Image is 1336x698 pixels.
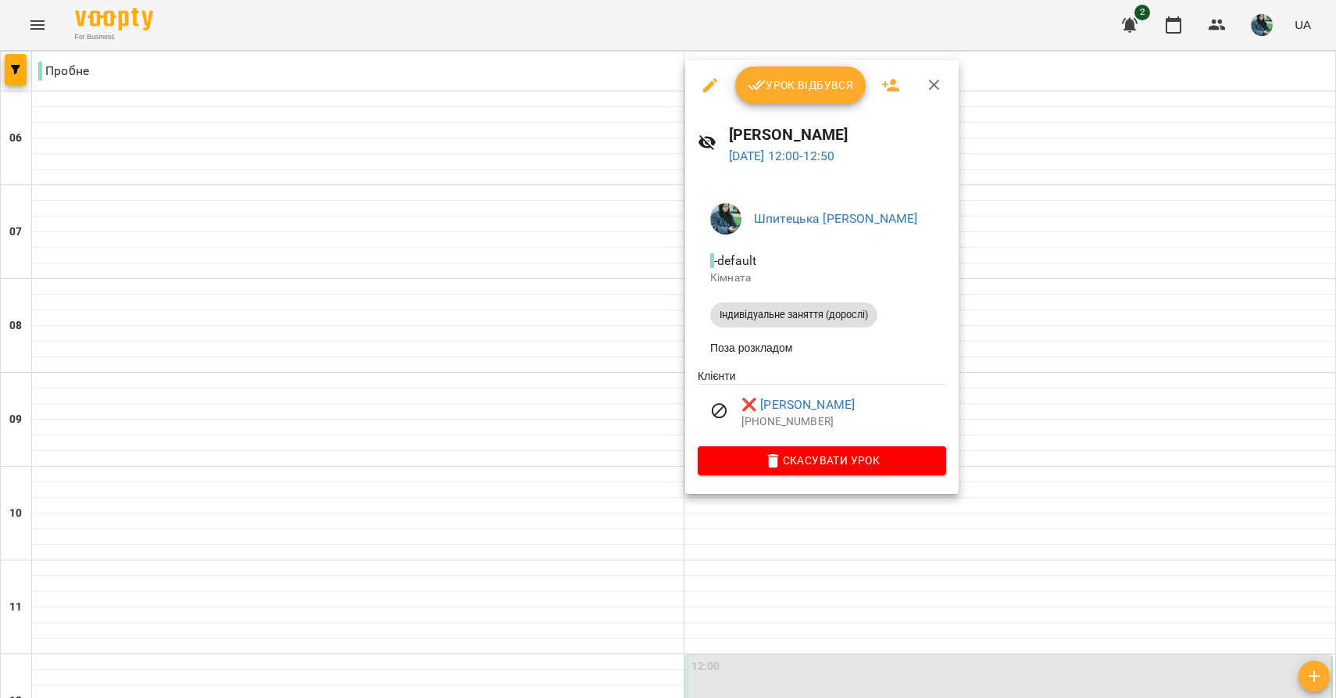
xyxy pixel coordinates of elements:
button: Урок відбувся [735,66,866,104]
a: Шпитецька [PERSON_NAME] [754,211,917,226]
ul: Клієнти [698,368,946,446]
button: Скасувати Урок [698,446,946,474]
li: Поза розкладом [698,334,946,362]
p: [PHONE_NUMBER] [741,414,946,430]
span: Урок відбувся [748,76,854,95]
svg: Візит скасовано [710,402,729,421]
span: Індивідуальне заняття (дорослі) [710,308,877,322]
span: - default [710,253,759,268]
p: Кімната [710,270,934,286]
a: [DATE] 12:00-12:50 [729,149,835,163]
img: 279930827415d9cea2993728a837c773.jpg [710,203,741,234]
span: Скасувати Урок [710,451,934,470]
h6: [PERSON_NAME] [729,123,947,147]
a: ❌ [PERSON_NAME] [741,396,855,414]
